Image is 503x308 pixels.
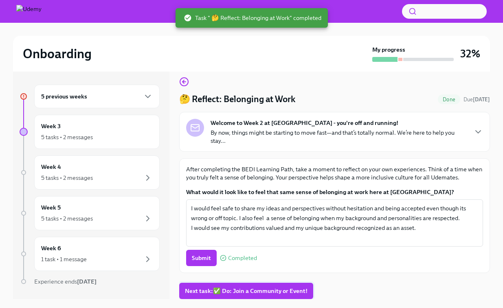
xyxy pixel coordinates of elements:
[41,133,93,141] div: 5 tasks • 2 messages
[460,46,480,61] h3: 32%
[211,129,467,145] p: By now, things might be starting to move fast—and that’s totally normal. We’re here to help you s...
[192,254,211,262] span: Submit
[41,244,61,253] h6: Week 6
[41,92,87,101] h6: 5 previous weeks
[179,93,295,105] h4: 🤔 Reflect: Belonging at Work
[34,85,160,108] div: 5 previous weeks
[179,283,313,299] button: Next task:✅ Do: Join a Community or Event!
[438,96,460,103] span: Done
[41,255,87,263] div: 1 task • 1 message
[23,46,92,62] h2: Onboarding
[184,14,321,22] span: Task " 🤔 Reflect: Belonging at Work" completed
[463,96,490,103] span: August 10th, 2025 10:00
[16,5,42,18] img: Udemy
[41,203,61,212] h6: Week 5
[211,119,398,127] strong: Welcome to Week 2 at [GEOGRAPHIC_DATA] - you're off and running!
[186,165,483,181] p: After completing the BEDI Learning Path, take a moment to reflect on your own experiences. Think ...
[41,162,61,171] h6: Week 4
[372,46,405,54] strong: My progress
[186,250,217,266] button: Submit
[463,96,490,103] span: Due
[20,237,160,271] a: Week 61 task • 1 message
[228,255,257,261] span: Completed
[473,96,490,103] strong: [DATE]
[20,196,160,230] a: Week 55 tasks • 2 messages
[41,214,93,223] div: 5 tasks • 2 messages
[20,115,160,149] a: Week 35 tasks • 2 messages
[77,278,97,285] strong: [DATE]
[20,155,160,190] a: Week 45 tasks • 2 messages
[41,122,61,131] h6: Week 3
[34,278,97,285] span: Experience ends
[41,174,93,182] div: 5 tasks • 2 messages
[186,188,483,196] label: What would it look like to feel that same sense of belonging at work here at [GEOGRAPHIC_DATA]?
[191,203,478,242] textarea: I would feel safe to share my ideas and perspectives without hesitation and being accepted even t...
[185,287,308,295] span: Next task : ✅ Do: Join a Community or Event!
